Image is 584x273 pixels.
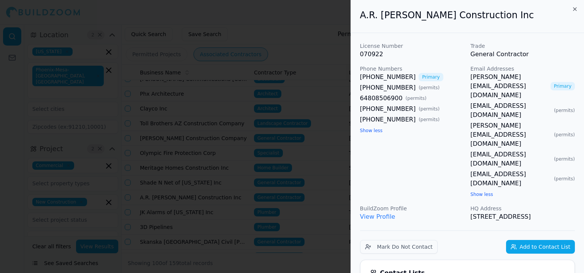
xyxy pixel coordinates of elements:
a: [PERSON_NAME][EMAIL_ADDRESS][DOMAIN_NAME] [470,121,551,148]
p: Email Addresses [470,65,575,73]
p: License Number [360,42,465,50]
span: ( permits ) [554,176,575,182]
span: ( permits ) [406,95,427,101]
p: Trade [470,42,575,50]
h2: A.R. [PERSON_NAME] Construction Inc [360,9,575,21]
span: ( permits ) [554,132,575,138]
span: ( permits ) [554,107,575,114]
button: Add to Contact List [506,240,575,254]
p: BuildZoom Profile [360,205,465,212]
a: [PHONE_NUMBER] [360,83,416,92]
p: 070922 [360,50,465,59]
button: Mark Do Not Contact [360,240,438,254]
a: [PHONE_NUMBER] [360,104,416,114]
a: 64808506900 [360,94,403,103]
a: [EMAIL_ADDRESS][DOMAIN_NAME] [470,170,551,188]
button: Show less [470,191,493,197]
a: View Profile [360,213,395,220]
p: Phone Numbers [360,65,465,73]
a: [EMAIL_ADDRESS][DOMAIN_NAME] [470,150,551,168]
a: [PHONE_NUMBER] [360,115,416,124]
a: [PERSON_NAME][EMAIL_ADDRESS][DOMAIN_NAME] [470,73,547,100]
p: [STREET_ADDRESS] [470,212,575,221]
button: Show less [360,128,382,134]
span: Primary [551,82,575,90]
span: ( permits ) [419,85,440,91]
span: ( permits ) [554,156,575,162]
a: [EMAIL_ADDRESS][DOMAIN_NAME] [470,101,551,120]
span: ( permits ) [419,117,440,123]
p: HQ Address [470,205,575,212]
a: [PHONE_NUMBER] [360,73,416,82]
p: General Contractor [470,50,575,59]
span: ( permits ) [419,106,440,112]
span: Primary [419,73,443,81]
